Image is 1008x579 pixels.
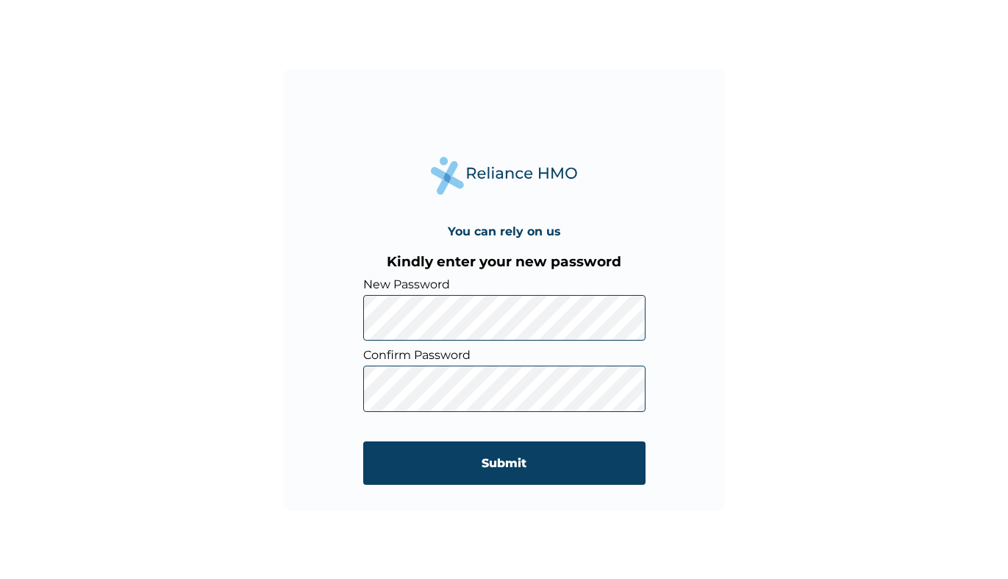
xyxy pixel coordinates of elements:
label: New Password [363,277,646,291]
h4: You can rely on us [448,224,561,238]
h3: Kindly enter your new password [363,253,646,270]
img: Reliance Health's Logo [431,157,578,194]
input: Submit [363,441,646,485]
label: Confirm Password [363,348,646,362]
